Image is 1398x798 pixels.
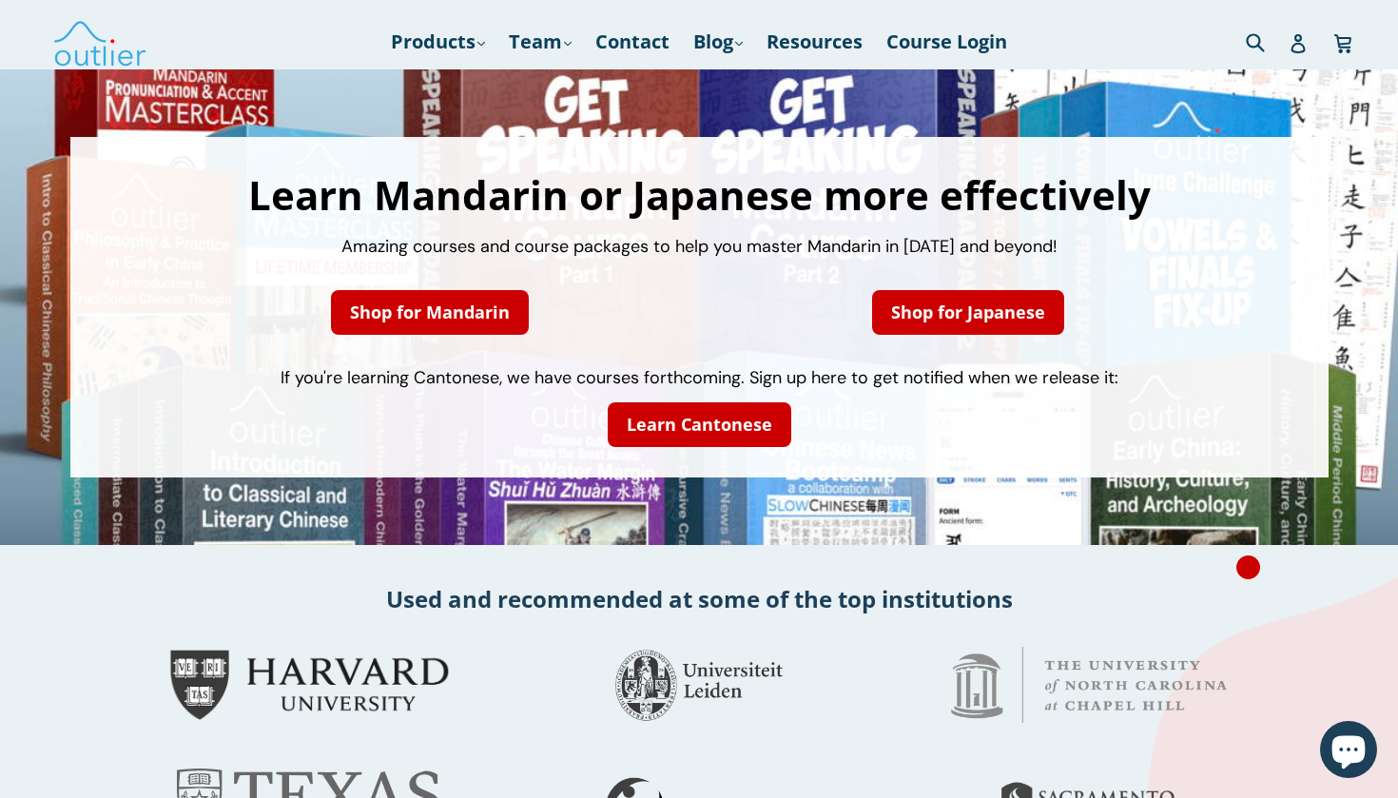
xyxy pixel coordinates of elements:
a: Shop for Mandarin [331,290,529,335]
input: Search [1241,22,1293,61]
inbox-online-store-chat: Shopify online store chat [1314,721,1383,783]
a: Team [499,25,581,59]
span: If you're learning Cantonese, we have courses forthcoming. Sign up here to get notified when we r... [281,366,1118,389]
a: Course Login [877,25,1017,59]
img: Outlier Linguistics [52,14,147,69]
a: Blog [684,25,752,59]
a: Contact [586,25,679,59]
h1: Learn Mandarin or Japanese more effectively [89,175,1310,215]
a: Resources [757,25,872,59]
a: Products [381,25,495,59]
a: Shop for Japanese [872,290,1064,335]
a: Learn Cantonese [608,402,791,447]
span: Amazing courses and course packages to help you master Mandarin in [DATE] and beyond! [341,235,1058,258]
